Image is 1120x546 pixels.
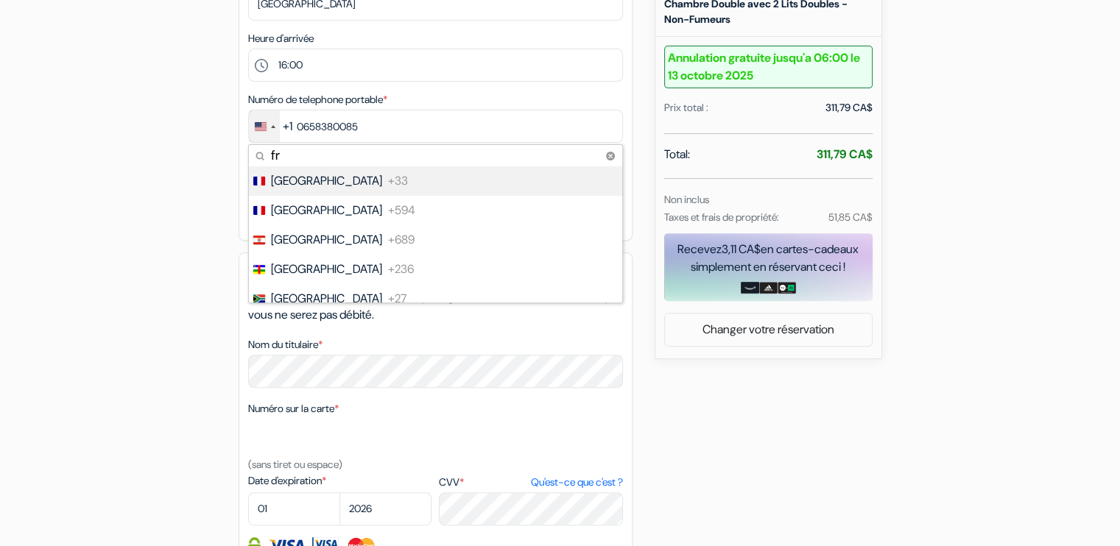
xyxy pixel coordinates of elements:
div: Recevez en cartes-cadeaux simplement en réservant ceci ! [664,241,873,276]
label: Numéro sur la carte [248,401,339,416]
div: Prix total : [664,100,708,116]
span: [GEOGRAPHIC_DATA] [271,202,382,219]
label: Heure d'arrivée [248,31,314,46]
div: +1 [283,118,292,135]
button: Clear search [602,147,619,165]
label: Numéro de telephone portable [248,92,387,107]
label: CVV [439,475,622,490]
b: Annulation gratuite jusqu'a 06:00 le 13 octobre 2025 [664,46,873,88]
a: Qu'est-ce que c'est ? [530,475,622,490]
span: +33 [388,172,408,190]
strong: 311,79 CA$ [817,146,873,162]
img: adidas-card.png [759,282,778,294]
span: +27 [388,290,406,308]
small: (sans tiret ou espace) [248,458,342,471]
small: Taxes et frais de propriété: [664,210,779,224]
span: 3,11 CA$ [722,241,761,257]
span: +689 [388,231,415,249]
div: 311,79 CA$ [825,100,873,116]
button: Change country, selected United States (+1) [249,110,292,142]
span: [GEOGRAPHIC_DATA] [271,260,382,278]
a: Changer votre réservation [665,316,872,344]
ul: List of countries [249,166,622,302]
span: [GEOGRAPHIC_DATA] [271,290,382,308]
label: Nom du titulaire [248,337,323,352]
small: Non inclus [664,193,709,206]
img: uber-uber-eats-card.png [778,282,796,294]
input: Search [249,145,622,166]
label: Date d'expiration [248,473,432,489]
span: Total: [664,146,690,163]
span: +594 [388,202,415,219]
img: amazon-card-no-text.png [741,282,759,294]
span: [GEOGRAPHIC_DATA] [271,231,382,249]
p: Une carte de crédit est nécessaire pour garantir votre réservation bien que vous ne serez pas déb... [248,288,623,324]
input: 201-555-0123 [248,110,623,143]
span: +236 [388,260,414,278]
span: [GEOGRAPHIC_DATA] [271,172,382,190]
small: 51,85 CA$ [828,210,872,224]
